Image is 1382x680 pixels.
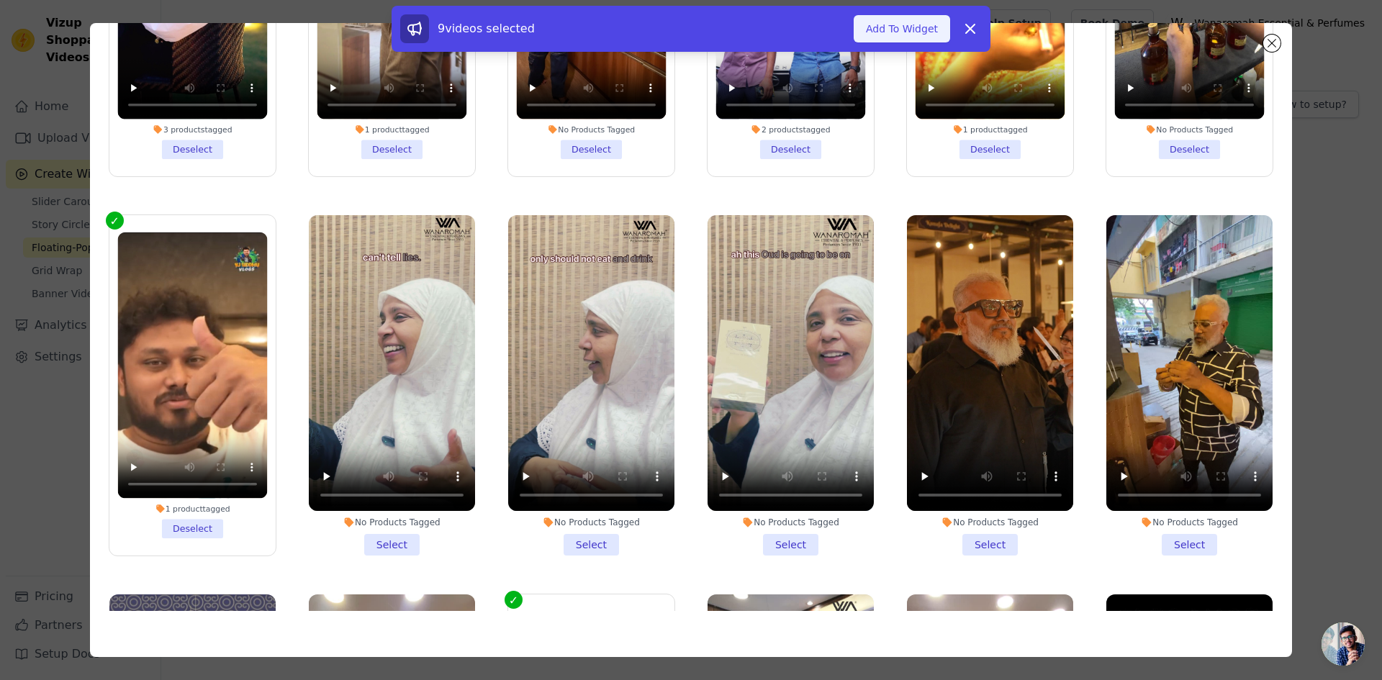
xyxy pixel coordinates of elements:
div: 1 product tagged [916,124,1065,135]
div: No Products Tagged [708,517,874,528]
div: No Products Tagged [309,517,475,528]
div: 1 product tagged [317,124,466,135]
div: No Products Tagged [516,124,666,135]
button: Add To Widget [854,15,950,42]
div: No Products Tagged [907,517,1073,528]
div: 3 products tagged [117,124,267,135]
span: 9 videos selected [438,22,535,35]
div: No Products Tagged [1106,517,1273,528]
div: No Products Tagged [1115,124,1265,135]
div: 1 product tagged [117,503,267,513]
div: No Products Tagged [508,517,674,528]
div: 2 products tagged [716,124,866,135]
div: Open chat [1322,622,1365,666]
